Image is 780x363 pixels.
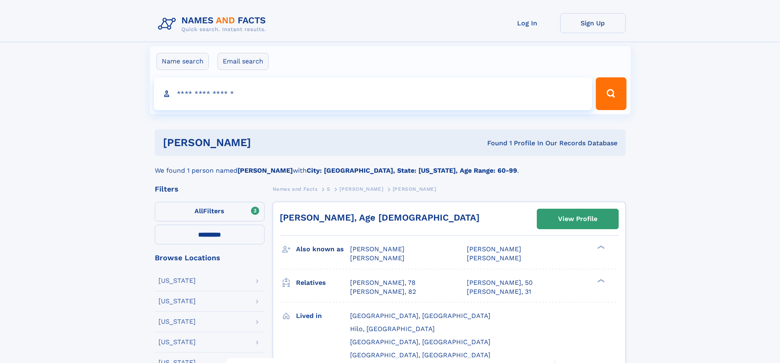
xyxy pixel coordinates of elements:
[537,209,618,229] a: View Profile
[327,184,330,194] a: S
[163,138,369,148] h1: [PERSON_NAME]
[339,186,383,192] span: [PERSON_NAME]
[237,167,293,174] b: [PERSON_NAME]
[154,77,592,110] input: search input
[158,298,196,304] div: [US_STATE]
[350,312,491,320] span: [GEOGRAPHIC_DATA], [GEOGRAPHIC_DATA]
[350,287,416,296] a: [PERSON_NAME], 82
[495,13,560,33] a: Log In
[155,13,273,35] img: Logo Names and Facts
[350,325,435,333] span: Hilo, [GEOGRAPHIC_DATA]
[350,278,416,287] a: [PERSON_NAME], 78
[280,212,479,223] a: [PERSON_NAME], Age [DEMOGRAPHIC_DATA]
[558,210,597,228] div: View Profile
[350,245,405,253] span: [PERSON_NAME]
[296,309,350,323] h3: Lived in
[596,77,626,110] button: Search Button
[155,254,265,262] div: Browse Locations
[595,245,605,250] div: ❯
[327,186,330,192] span: S
[467,287,531,296] a: [PERSON_NAME], 31
[369,139,617,148] div: Found 1 Profile In Our Records Database
[350,254,405,262] span: [PERSON_NAME]
[560,13,626,33] a: Sign Up
[156,53,209,70] label: Name search
[595,278,605,283] div: ❯
[296,242,350,256] h3: Also known as
[217,53,269,70] label: Email search
[155,202,265,221] label: Filters
[350,351,491,359] span: [GEOGRAPHIC_DATA], [GEOGRAPHIC_DATA]
[273,184,318,194] a: Names and Facts
[467,254,521,262] span: [PERSON_NAME]
[467,278,533,287] a: [PERSON_NAME], 50
[158,318,196,325] div: [US_STATE]
[296,276,350,290] h3: Relatives
[194,207,203,215] span: All
[350,338,491,346] span: [GEOGRAPHIC_DATA], [GEOGRAPHIC_DATA]
[158,277,196,284] div: [US_STATE]
[339,184,383,194] a: [PERSON_NAME]
[155,156,626,176] div: We found 1 person named with .
[158,339,196,345] div: [US_STATE]
[393,186,436,192] span: [PERSON_NAME]
[307,167,517,174] b: City: [GEOGRAPHIC_DATA], State: [US_STATE], Age Range: 60-99
[467,245,521,253] span: [PERSON_NAME]
[155,185,265,193] div: Filters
